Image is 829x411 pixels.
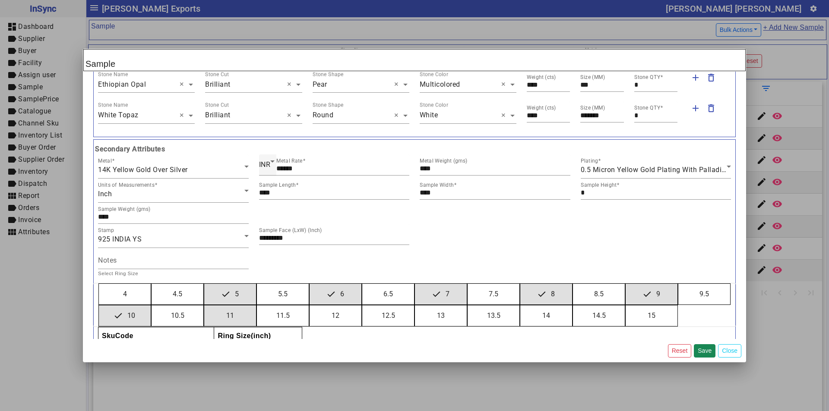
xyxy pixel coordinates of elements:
[118,284,132,304] span: 4
[415,305,467,326] button: 13
[501,110,509,121] span: Clear all
[589,284,609,304] span: 8.5
[98,101,128,109] div: Stone Name
[287,79,294,90] span: Clear all
[257,284,309,304] button: 5.5
[310,284,361,304] button: 6
[420,70,448,78] div: Stone Color
[204,284,256,304] button: 5
[152,305,203,326] button: 10.5
[520,305,572,326] button: 14
[626,305,677,326] button: 15
[98,327,214,345] th: SkuCode
[378,284,398,304] span: 6.5
[626,284,677,304] button: 9
[98,182,155,188] mat-label: Units of Measurements
[690,103,701,113] mat-icon: add
[520,284,572,304] button: 8
[98,206,151,212] mat-label: Sample Weight (gms)
[537,305,555,326] span: 14
[98,235,142,243] span: 925 INDIA YS
[706,72,716,83] mat-icon: delete_outline
[484,284,503,304] span: 7.5
[694,344,715,358] button: Save
[501,79,509,90] span: Clear all
[468,284,519,304] button: 7.5
[168,284,187,304] span: 4.5
[276,158,303,164] mat-label: Metal Rate
[322,284,349,304] span: 6
[204,305,256,326] button: 11
[109,305,140,326] span: 10
[259,227,322,233] mat-label: Sample Face (LxW) (Inch)
[580,105,605,111] mat-label: Size (MM)
[93,269,736,278] h5: Select Ring Size
[271,305,295,326] span: 11.5
[573,305,625,326] button: 14.5
[166,305,190,326] span: 10.5
[634,105,660,111] mat-label: Stone QTY
[257,305,309,326] button: 11.5
[573,284,625,304] button: 8.5
[152,284,203,304] button: 4.5
[634,74,660,80] mat-label: Stone QTY
[362,305,414,326] button: 12.5
[310,305,361,326] button: 12
[432,305,450,326] span: 13
[98,158,112,164] mat-label: Metal
[259,182,296,188] mat-label: Sample Length
[99,284,151,304] button: 4
[205,101,229,109] div: Stone Cut
[98,190,112,198] span: Inch
[98,256,117,264] mat-label: Notes
[420,101,448,109] div: Stone Color
[638,284,665,304] span: 9
[581,166,757,174] span: 0.5 Micron Yellow Gold Plating With Palladium Coated
[581,182,617,188] mat-label: Sample Height
[205,70,229,78] div: Stone Cut
[427,284,455,304] span: 7
[482,305,506,326] span: 13.5
[180,110,187,121] span: Clear all
[668,344,692,358] button: Reset
[214,327,302,345] th: Ring Size(inch)
[694,284,714,304] span: 9.5
[527,105,556,111] mat-label: Weight (cts)
[313,101,344,109] div: Stone Shape
[706,103,716,113] mat-icon: delete_outline
[642,305,661,326] span: 15
[180,79,187,90] span: Clear all
[326,305,345,326] span: 12
[98,166,188,174] span: 14K Yellow Gold Over Silver
[420,158,468,164] mat-label: Metal Weight (gms)
[99,305,151,326] button: 10
[98,70,128,78] div: Stone Name
[690,72,701,83] mat-icon: add
[394,79,402,90] span: Clear all
[678,284,730,304] button: 9.5
[221,305,239,326] span: 11
[93,144,736,154] b: Secondary Attributes
[580,74,605,80] mat-label: Size (MM)
[581,158,598,164] mat-label: Plating
[394,110,402,121] span: Clear all
[468,305,519,326] button: 13.5
[527,74,556,80] mat-label: Weight (cts)
[217,284,244,304] span: 5
[313,70,344,78] div: Stone Shape
[98,227,114,233] mat-label: Stamp
[259,160,271,169] span: INR
[718,344,741,358] button: Close
[415,284,467,304] button: 7
[273,284,293,304] span: 5.5
[83,49,746,71] h2: Sample
[420,182,454,188] mat-label: Sample Width
[533,284,560,304] span: 8
[587,305,611,326] span: 14.5
[377,305,400,326] span: 12.5
[287,110,294,121] span: Clear all
[362,284,414,304] button: 6.5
